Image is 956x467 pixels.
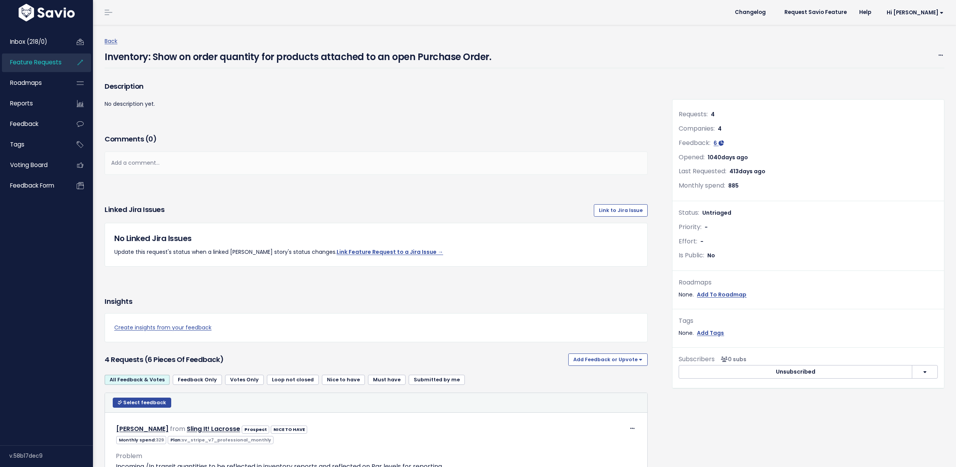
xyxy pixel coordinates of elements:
[2,136,64,153] a: Tags
[679,167,726,176] span: Last Requested:
[877,7,950,19] a: Hi [PERSON_NAME]
[702,209,731,217] span: Untriaged
[156,437,164,443] span: 329
[409,375,465,385] a: Submitted by me
[887,10,944,16] span: Hi [PERSON_NAME]
[244,426,267,433] strong: Prospect
[105,134,648,145] h3: Comments ( )
[679,315,938,327] div: Tags
[853,7,877,18] a: Help
[697,328,724,338] a: Add Tags
[10,58,62,66] span: Feature Requests
[148,134,153,144] span: 0
[10,161,48,169] span: Voting Board
[679,365,912,379] button: Unsubscribed
[10,79,42,87] span: Roadmaps
[168,436,273,444] span: Plan:
[2,33,64,51] a: Inbox (218/0)
[2,115,64,133] a: Feedback
[105,152,648,174] div: Add a comment...
[778,7,853,18] a: Request Savio Feature
[114,247,638,257] p: Update this request's status when a linked [PERSON_NAME] story's status changes.
[17,4,77,21] img: logo-white.9d6f32f41409.svg
[105,354,565,365] h3: 4 Requests (6 pieces of Feedback)
[10,38,47,46] span: Inbox (218/0)
[267,375,319,385] a: Loop not closed
[679,222,702,231] span: Priority:
[273,426,305,433] strong: NICE TO HAVE
[182,437,271,443] span: sv_stripe_v7_professional_monthly
[2,53,64,71] a: Feature Requests
[105,296,132,307] h3: Insights
[2,177,64,195] a: Feedback form
[707,252,715,259] span: No
[116,451,142,460] span: Problem
[728,182,739,190] span: 885
[718,355,746,363] span: <p><strong>Subscribers</strong><br><br> No subscribers yet<br> </p>
[679,290,938,300] div: None.
[679,277,938,288] div: Roadmaps
[10,120,38,128] span: Feedback
[700,238,703,245] span: -
[708,153,748,161] span: 1040
[225,375,264,385] a: Votes Only
[10,140,24,148] span: Tags
[705,223,708,231] span: -
[322,375,365,385] a: Nice to have
[721,153,748,161] span: days ago
[10,99,33,107] span: Reports
[368,375,406,385] a: Must have
[114,323,638,333] a: Create insights from your feedback
[729,167,765,175] span: 413
[123,399,166,406] span: Select feedback
[679,110,708,119] span: Requests:
[337,248,443,256] a: Link Feature Request to a Jira Issue →
[679,153,705,162] span: Opened:
[170,424,185,433] span: from
[679,124,715,133] span: Companies:
[718,125,722,133] span: 4
[679,138,710,147] span: Feedback:
[2,156,64,174] a: Voting Board
[114,233,638,244] h5: No Linked Jira Issues
[105,375,170,385] a: All Feedback & Votes
[735,10,766,15] span: Changelog
[697,290,746,300] a: Add To Roadmap
[2,74,64,92] a: Roadmaps
[739,167,765,175] span: days ago
[116,424,169,433] a: [PERSON_NAME]
[9,446,93,466] div: v.58b17dec9
[187,424,240,433] a: Sling It! Lacrosse
[105,99,648,109] p: No description yet.
[568,353,648,366] button: Add Feedback or Upvote
[105,46,491,64] h4: Inventory: Show on order quantity for products attached to an open Purchase Order.
[679,237,697,246] span: Effort:
[173,375,222,385] a: Feedback Only
[714,139,717,147] span: 6
[113,398,171,408] button: Select feedback
[105,37,117,45] a: Back
[714,139,724,147] a: 6
[105,81,648,92] h3: Description
[594,204,648,217] a: Link to Jira Issue
[10,181,54,190] span: Feedback form
[711,110,715,118] span: 4
[679,251,704,260] span: Is Public:
[116,436,166,444] span: Monthly spend:
[2,95,64,112] a: Reports
[679,328,938,338] div: None.
[679,208,699,217] span: Status:
[679,355,715,364] span: Subscribers
[679,181,725,190] span: Monthly spend:
[105,204,164,217] h3: Linked Jira issues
